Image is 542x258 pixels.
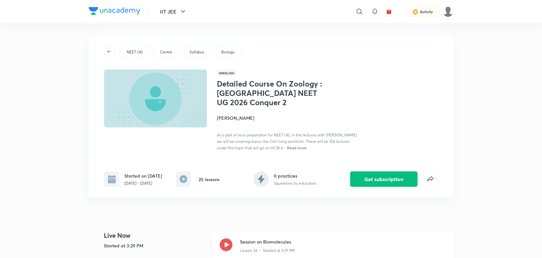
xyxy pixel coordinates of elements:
[217,115,361,121] h4: [PERSON_NAME]
[384,6,394,17] button: avatar
[287,145,307,150] span: Read more
[160,49,172,55] p: Centre
[274,180,316,186] p: 0 questions by educators
[350,171,418,187] button: Get subscription
[423,171,438,187] button: false
[104,231,207,240] h4: Live Now
[413,8,418,15] img: activity
[104,242,207,249] h5: Started at 3:29 PM
[125,180,163,186] p: [DATE] - [DATE]
[217,79,322,107] h1: Detailed Course On Zoology : [GEOGRAPHIC_DATA] NEET UG 2026 Conquer 2
[240,248,295,253] p: Lesson 24 • Started at 3:29 PM
[125,49,144,55] a: NEET UG
[89,7,140,16] a: Company Logo
[127,49,143,55] p: NEET UG
[89,7,140,15] img: Company Logo
[217,69,236,77] span: Hinglish
[217,133,357,150] span: As a part of your preparation for NEET UG, in the lectures with [PERSON_NAME] we will be covering...
[199,176,220,183] h6: 25 lessons
[190,49,204,55] p: Syllabus
[221,49,235,55] p: Biology
[240,238,446,245] h3: Session on Biomolecules
[159,49,173,55] a: Centre
[220,49,235,55] a: Biology
[274,172,316,179] h6: 0 practices
[156,5,191,18] button: IIT JEE
[386,9,392,14] img: avatar
[103,69,208,128] img: Thumbnail
[443,6,454,17] img: snigdha
[125,172,163,179] h6: Started on [DATE]
[188,49,205,55] a: Syllabus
